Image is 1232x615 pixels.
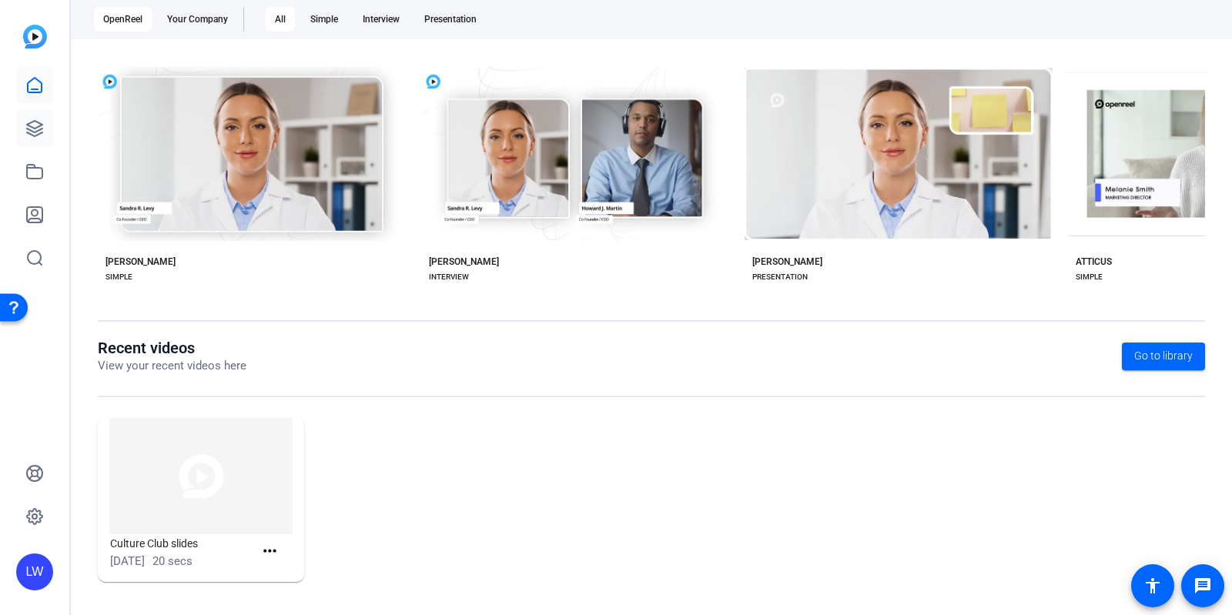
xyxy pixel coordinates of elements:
[752,256,822,268] div: [PERSON_NAME]
[1134,348,1193,364] span: Go to library
[152,554,192,568] span: 20 secs
[1076,271,1103,283] div: SIMPLE
[98,418,304,534] img: Culture Club slides
[98,339,246,357] h1: Recent videos
[429,271,469,283] div: INTERVIEW
[1143,577,1162,595] mat-icon: accessibility
[266,7,295,32] div: All
[110,534,254,553] h1: Culture Club slides
[1193,577,1212,595] mat-icon: message
[1076,256,1112,268] div: ATTICUS
[23,25,47,48] img: blue-gradient.svg
[158,7,237,32] div: Your Company
[353,7,409,32] div: Interview
[105,256,176,268] div: [PERSON_NAME]
[16,553,53,590] div: LW
[415,7,486,32] div: Presentation
[98,357,246,375] p: View your recent videos here
[1122,343,1205,370] a: Go to library
[301,7,347,32] div: Simple
[752,271,808,283] div: PRESENTATION
[105,271,132,283] div: SIMPLE
[110,554,145,568] span: [DATE]
[429,256,499,268] div: [PERSON_NAME]
[260,542,280,561] mat-icon: more_horiz
[94,7,152,32] div: OpenReel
